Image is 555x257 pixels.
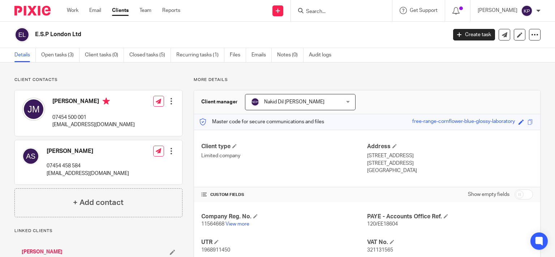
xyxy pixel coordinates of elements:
[201,98,238,106] h3: Client manager
[14,27,30,42] img: svg%3E
[453,29,495,40] a: Create task
[14,48,36,62] a: Details
[412,118,515,126] div: free-range-cornflower-blue-glossy-laboratory
[85,48,124,62] a: Client tasks (0)
[103,98,110,105] i: Primary
[230,48,246,62] a: Files
[367,239,533,246] h4: VAT No.
[201,213,367,220] h4: Company Reg. No.
[305,9,370,15] input: Search
[251,98,259,106] img: svg%3E
[225,222,249,227] a: View more
[89,7,101,14] a: Email
[176,48,224,62] a: Recurring tasks (1)
[47,147,129,155] h4: [PERSON_NAME]
[47,162,129,170] p: 07454 458 584
[201,152,367,159] p: Limited company
[194,77,541,83] p: More details
[162,7,180,14] a: Reports
[129,48,171,62] a: Closed tasks (5)
[22,248,63,256] a: [PERSON_NAME]
[367,248,393,253] span: 321131565
[73,197,124,208] h4: + Add contact
[201,222,224,227] span: 11564668
[41,48,79,62] a: Open tasks (3)
[112,7,129,14] a: Clients
[201,248,230,253] span: 1968911450
[367,213,533,220] h4: PAYE - Accounts Office Ref.
[22,147,39,165] img: svg%3E
[139,7,151,14] a: Team
[201,239,367,246] h4: UTR
[367,152,533,159] p: [STREET_ADDRESS]
[52,121,135,128] p: [EMAIL_ADDRESS][DOMAIN_NAME]
[14,6,51,16] img: Pixie
[35,31,361,38] h2: E.S.P London Ltd
[478,7,517,14] p: [PERSON_NAME]
[52,98,135,107] h4: [PERSON_NAME]
[521,5,533,17] img: svg%3E
[264,99,324,104] span: Nakid Dil [PERSON_NAME]
[277,48,304,62] a: Notes (0)
[199,118,324,125] p: Master code for secure communications and files
[14,228,182,234] p: Linked clients
[410,8,438,13] span: Get Support
[14,77,182,83] p: Client contacts
[367,167,533,174] p: [GEOGRAPHIC_DATA]
[52,114,135,121] p: 07454 500 001
[201,143,367,150] h4: Client type
[309,48,337,62] a: Audit logs
[22,98,45,121] img: svg%3E
[67,7,78,14] a: Work
[367,143,533,150] h4: Address
[47,170,129,177] p: [EMAIL_ADDRESS][DOMAIN_NAME]
[468,191,509,198] label: Show empty fields
[367,160,533,167] p: [STREET_ADDRESS]
[201,192,367,198] h4: CUSTOM FIELDS
[251,48,272,62] a: Emails
[367,222,398,227] span: 120/EE18604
